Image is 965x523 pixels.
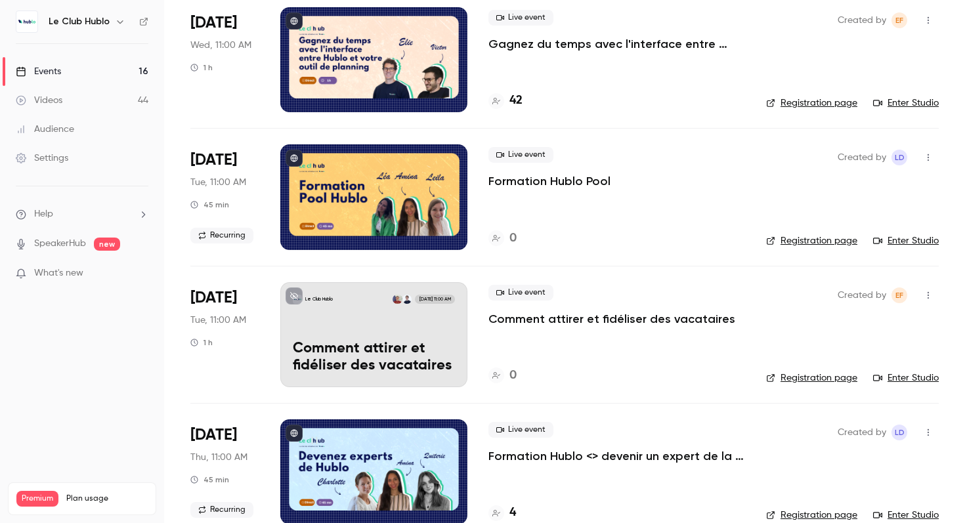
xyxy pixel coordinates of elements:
div: 45 min [190,474,229,485]
div: Sep 23 Tue, 11:00 AM (Europe/Paris) [190,144,259,249]
span: [DATE] [190,425,237,446]
div: 45 min [190,199,229,210]
span: [DATE] [190,150,237,171]
span: Premium [16,491,58,507]
span: Recurring [190,228,253,243]
h4: 0 [509,367,517,385]
h6: Le Club Hublo [49,15,110,28]
div: Sep 17 Wed, 11:00 AM (Europe/Paris) [190,7,259,112]
span: Live event [488,10,553,26]
a: Registration page [766,96,857,110]
span: Wed, 11:00 AM [190,39,251,52]
h4: 4 [509,504,516,522]
a: Registration page [766,234,857,247]
div: 1 h [190,337,213,348]
a: Enter Studio [873,509,939,522]
span: [DATE] [190,12,237,33]
div: Events [16,65,61,78]
a: Registration page [766,371,857,385]
span: [DATE] [190,287,237,308]
span: Live event [488,285,553,301]
a: Comment attirer et fidéliser des vacataires [488,311,735,327]
h4: 42 [509,92,523,110]
div: 1 h [190,62,213,73]
span: Created by [838,425,886,440]
a: 0 [488,230,517,247]
span: Elie Fol [891,287,907,303]
a: Comment attirer et fidéliser des vacatairesLe Club HubloElie FolVictor Leroux[DATE] 11:00 AMComme... [280,282,467,387]
img: Le Club Hublo [16,11,37,32]
span: Created by [838,287,886,303]
span: [DATE] 11:00 AM [415,295,454,304]
span: Live event [488,147,553,163]
span: Leila Domec [891,425,907,440]
a: Formation Hublo Pool [488,173,611,189]
span: Thu, 11:00 AM [190,451,247,464]
a: Enter Studio [873,371,939,385]
div: Videos [16,94,62,107]
span: Live event [488,422,553,438]
img: Elie Fol [402,295,412,304]
span: EF [895,287,903,303]
li: help-dropdown-opener [16,207,148,221]
a: Gagnez du temps avec l'interface entre Hublo et votre outil de planning [488,36,745,52]
span: EF [895,12,903,28]
span: Leila Domec [891,150,907,165]
a: Formation Hublo <> devenir un expert de la plateforme ! [488,448,745,464]
p: Le Club Hublo [305,296,333,303]
a: Enter Studio [873,234,939,247]
a: Enter Studio [873,96,939,110]
div: Sep 30 Tue, 11:00 AM (Europe/Paris) [190,282,259,387]
span: LD [895,150,905,165]
a: 0 [488,367,517,385]
span: What's new [34,266,83,280]
span: Tue, 11:00 AM [190,176,246,189]
a: SpeakerHub [34,237,86,251]
span: Tue, 11:00 AM [190,314,246,327]
span: new [94,238,120,251]
a: Registration page [766,509,857,522]
a: 4 [488,504,516,522]
span: Recurring [190,502,253,518]
div: Settings [16,152,68,165]
span: Created by [838,150,886,165]
span: Help [34,207,53,221]
p: Comment attirer et fidéliser des vacataires [293,341,455,375]
div: Audience [16,123,74,136]
span: Elie Fol [891,12,907,28]
h4: 0 [509,230,517,247]
span: Plan usage [66,493,148,504]
a: 42 [488,92,523,110]
span: Created by [838,12,886,28]
span: LD [895,425,905,440]
img: Victor Leroux [393,295,402,304]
